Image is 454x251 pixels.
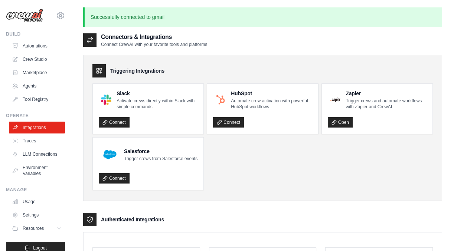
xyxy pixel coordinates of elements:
[124,156,197,162] p: Trigger crews from Salesforce events
[99,117,130,128] a: Connect
[117,98,197,110] p: Activate crews directly within Slack with simple commands
[6,113,65,119] div: Operate
[346,90,427,97] h4: Zapier
[101,33,207,42] h2: Connectors & Integrations
[9,148,65,160] a: LLM Connections
[231,98,312,110] p: Automate crew activation with powerful HubSpot workflows
[101,95,111,105] img: Slack Logo
[9,122,65,133] a: Integrations
[9,135,65,147] a: Traces
[330,98,341,102] img: Zapier Logo
[9,162,65,179] a: Environment Variables
[124,148,197,155] h4: Salesforce
[9,93,65,105] a: Tool Registry
[110,67,164,75] h3: Triggering Integrations
[33,245,47,251] span: Logout
[6,187,65,193] div: Manage
[9,67,65,79] a: Marketplace
[99,173,130,184] a: Connect
[9,53,65,65] a: Crew Studio
[231,90,312,97] h4: HubSpot
[101,146,119,164] img: Salesforce Logo
[23,225,44,231] span: Resources
[9,222,65,234] button: Resources
[213,117,244,128] a: Connect
[83,7,442,27] p: Successfully connected to gmail
[101,216,164,223] h3: Authenticated Integrations
[9,40,65,52] a: Automations
[346,98,427,110] p: Trigger crews and automate workflows with Zapier and CrewAI
[6,9,43,23] img: Logo
[9,196,65,208] a: Usage
[6,31,65,37] div: Build
[101,42,207,47] p: Connect CrewAI with your favorite tools and platforms
[117,90,197,97] h4: Slack
[9,209,65,221] a: Settings
[9,80,65,92] a: Agents
[215,95,226,105] img: HubSpot Logo
[328,117,353,128] a: Open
